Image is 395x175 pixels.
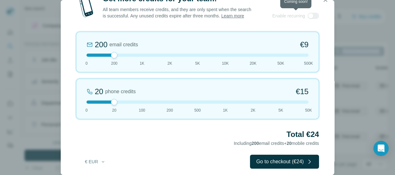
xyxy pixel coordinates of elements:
[222,61,229,66] span: 10K
[287,141,292,146] span: 20
[305,107,312,113] span: 50K
[80,156,110,167] button: € EUR
[223,107,228,113] span: 1K
[221,13,244,18] a: Learn more
[272,13,305,19] span: Enable recurring
[300,40,308,50] span: €9
[109,41,138,49] span: email credits
[373,141,389,156] div: Open Intercom Messenger
[194,107,201,113] span: 500
[278,107,283,113] span: 5K
[167,61,172,66] span: 2K
[140,61,144,66] span: 1K
[296,87,308,97] span: €15
[304,61,313,66] span: 500K
[86,61,88,66] span: 0
[86,107,88,113] span: 0
[250,61,256,66] span: 20K
[76,129,319,139] h2: Total €24
[95,40,107,50] div: 200
[105,88,136,95] span: phone credits
[139,107,145,113] span: 100
[277,61,284,66] span: 50K
[195,61,200,66] span: 5K
[95,87,103,97] div: 20
[111,61,117,66] span: 200
[251,107,255,113] span: 2K
[250,155,319,169] button: Go to checkout (€24)
[252,141,259,146] span: 200
[167,107,173,113] span: 200
[103,6,252,19] p: All team members receive credits, and they are only spent when the search is successful. Any unus...
[112,107,116,113] span: 20
[234,141,319,146] span: Including email credits + mobile credits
